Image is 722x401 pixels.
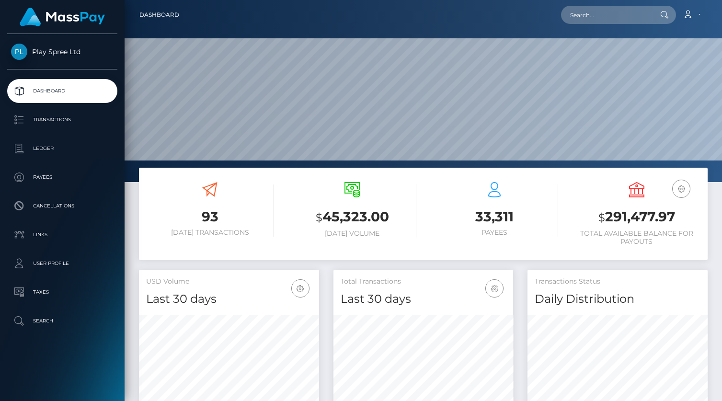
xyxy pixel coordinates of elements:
[146,207,274,226] h3: 93
[288,207,416,227] h3: 45,323.00
[7,252,117,275] a: User Profile
[431,207,559,226] h3: 33,311
[7,137,117,160] a: Ledger
[598,211,605,224] small: $
[11,256,114,271] p: User Profile
[146,291,312,308] h4: Last 30 days
[573,229,700,246] h6: Total Available Balance for Payouts
[20,8,105,26] img: MassPay Logo
[11,228,114,242] p: Links
[11,314,114,328] p: Search
[146,277,312,286] h5: USD Volume
[11,141,114,156] p: Ledger
[7,223,117,247] a: Links
[573,207,700,227] h3: 291,477.97
[11,84,114,98] p: Dashboard
[341,291,506,308] h4: Last 30 days
[7,47,117,56] span: Play Spree Ltd
[11,113,114,127] p: Transactions
[139,5,179,25] a: Dashboard
[7,79,117,103] a: Dashboard
[11,44,27,60] img: Play Spree Ltd
[11,285,114,299] p: Taxes
[7,165,117,189] a: Payees
[7,280,117,304] a: Taxes
[316,211,322,224] small: $
[561,6,651,24] input: Search...
[7,108,117,132] a: Transactions
[7,309,117,333] a: Search
[7,194,117,218] a: Cancellations
[535,291,700,308] h4: Daily Distribution
[288,229,416,238] h6: [DATE] Volume
[431,229,559,237] h6: Payees
[11,199,114,213] p: Cancellations
[341,277,506,286] h5: Total Transactions
[146,229,274,237] h6: [DATE] Transactions
[11,170,114,184] p: Payees
[535,277,700,286] h5: Transactions Status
